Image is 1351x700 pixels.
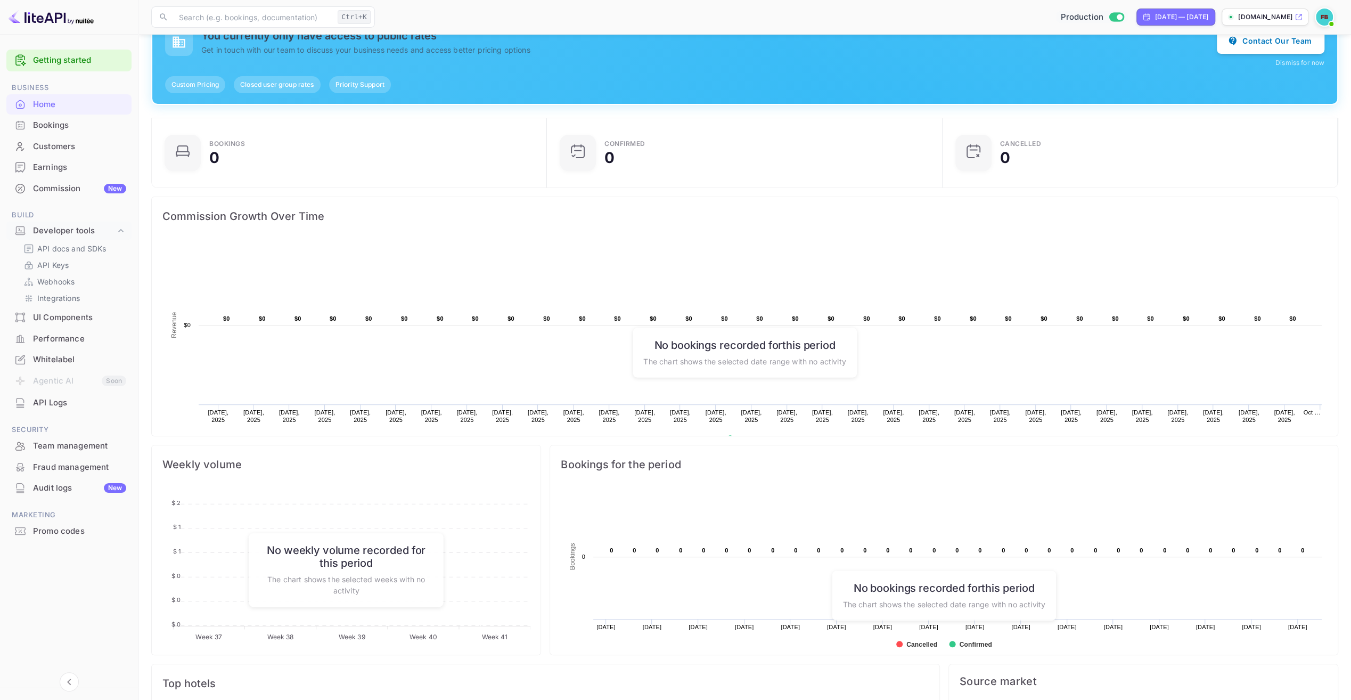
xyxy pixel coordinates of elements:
[6,94,132,115] div: Home
[492,409,513,423] text: [DATE], 2025
[569,543,577,570] text: Bookings
[6,521,132,541] a: Promo codes
[243,409,264,423] text: [DATE], 2025
[756,315,763,322] text: $0
[1274,409,1295,423] text: [DATE], 2025
[970,315,977,322] text: $0
[610,547,613,554] text: 0
[604,141,645,147] div: Confirmed
[1218,315,1225,322] text: $0
[410,632,437,640] tspan: Week 40
[209,150,219,165] div: 0
[19,274,127,289] div: Webhooks
[1196,624,1215,630] text: [DATE]
[37,243,107,254] p: API docs and SDKs
[6,329,132,349] div: Performance
[596,624,616,630] text: [DATE]
[184,322,191,328] text: $0
[792,315,799,322] text: $0
[33,440,126,452] div: Team management
[817,547,820,554] text: 0
[6,349,132,369] a: Whitelabel
[1104,624,1123,630] text: [DATE]
[1002,547,1005,554] text: 0
[6,307,132,328] div: UI Components
[165,80,225,89] span: Custom Pricing
[1239,409,1259,423] text: [DATE], 2025
[599,409,619,423] text: [DATE], 2025
[1289,315,1296,322] text: $0
[1238,12,1292,22] p: [DOMAIN_NAME]
[201,29,1217,42] h5: You currently only have access to public rates
[365,315,372,322] text: $0
[173,548,181,555] tspan: $ 1
[6,50,132,71] div: Getting started
[171,596,181,604] tspan: $ 0
[528,409,548,423] text: [DATE], 2025
[721,315,728,322] text: $0
[1301,547,1304,554] text: 0
[457,409,478,423] text: [DATE], 2025
[6,307,132,327] a: UI Components
[689,624,708,630] text: [DATE]
[234,80,320,89] span: Closed user group rates
[1203,409,1224,423] text: [DATE], 2025
[737,435,764,443] text: Revenue
[1012,624,1031,630] text: [DATE]
[6,136,132,157] div: Customers
[919,624,938,630] text: [DATE]
[23,276,123,287] a: Webhooks
[6,115,132,136] div: Bookings
[162,208,1327,225] span: Commission Growth Over Time
[37,292,80,304] p: Integrations
[6,222,132,240] div: Developer tools
[771,547,774,554] text: 0
[909,547,912,554] text: 0
[563,409,584,423] text: [DATE], 2025
[1047,547,1051,554] text: 0
[1254,315,1261,322] text: $0
[259,315,266,322] text: $0
[6,478,132,499] div: Audit logsNew
[873,624,893,630] text: [DATE]
[1140,547,1143,554] text: 0
[171,621,181,628] tspan: $ 0
[33,141,126,153] div: Customers
[634,409,655,423] text: [DATE], 2025
[1094,547,1097,554] text: 0
[1061,409,1082,423] text: [DATE], 2025
[260,544,433,569] h6: No weekly volume recorded for this period
[706,409,726,423] text: [DATE], 2025
[1288,624,1307,630] text: [DATE]
[794,547,797,554] text: 0
[842,582,1045,595] h6: No bookings recorded for this period
[60,672,79,691] button: Collapse navigation
[6,329,132,348] a: Performance
[6,136,132,156] a: Customers
[6,393,132,413] div: API Logs
[643,339,846,352] h6: No bookings recorded for this period
[171,572,181,579] tspan: $ 0
[960,675,1327,688] span: Source market
[1112,315,1119,322] text: $0
[840,547,844,554] text: 0
[883,409,904,423] text: [DATE], 2025
[329,80,391,89] span: Priority Support
[9,9,94,26] img: LiteAPI logo
[1147,315,1154,322] text: $0
[260,574,433,596] p: The chart shows the selected weeks with no activity
[1275,58,1324,68] button: Dismiss for now
[679,547,682,554] text: 0
[1076,315,1083,322] text: $0
[33,333,126,345] div: Performance
[37,276,75,287] p: Webhooks
[170,312,178,338] text: Revenue
[1041,315,1047,322] text: $0
[543,315,550,322] text: $0
[1060,11,1103,23] span: Production
[6,436,132,457] div: Team management
[421,409,442,423] text: [DATE], 2025
[338,10,371,24] div: Ctrl+K
[6,349,132,370] div: Whitelabel
[23,259,123,271] a: API Keys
